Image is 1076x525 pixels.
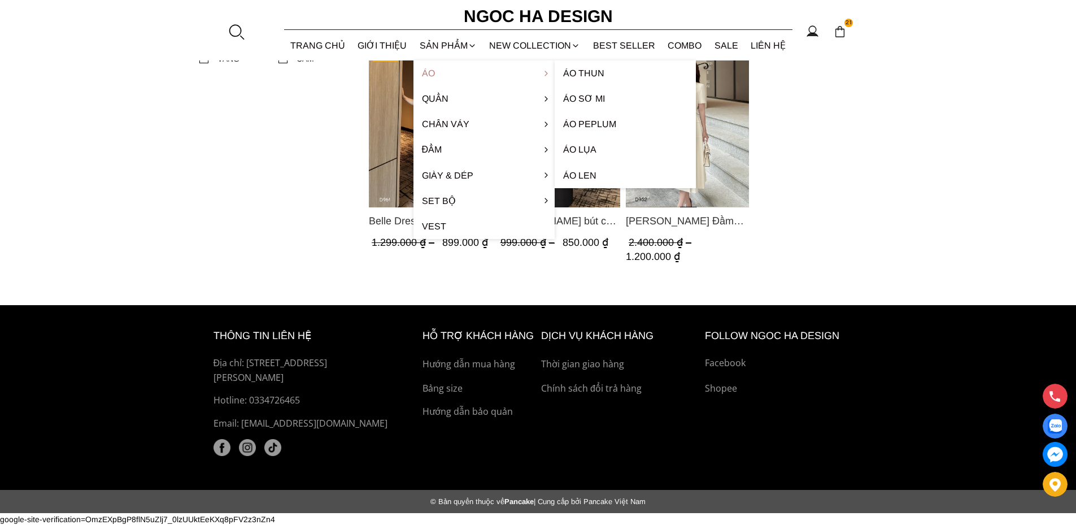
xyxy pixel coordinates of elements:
a: Link to Louisa Dress_ Đầm Cổ Vest Cài Hoa Tùng May Gân Nổi Kèm Đai Màu Bee D952 [626,212,749,228]
a: Combo [661,31,708,60]
a: LIÊN HỆ [744,31,792,60]
a: Product image - Belle Dress_ Đầm Bút Chì Đen Phối Choàng Vai May Ly Màu Trắng Kèm Hoa D961 [369,43,492,207]
div: Pancake [203,497,874,506]
img: Display image [1048,419,1062,433]
a: SALE [708,31,745,60]
span: [PERSON_NAME] bút chì ,tay nụ hồng ,bồng đầu tay màu đen D727 [497,212,620,228]
span: Belle Dress_ Đầm Bút Chì Đen Phối Choàng Vai May Ly Màu Trắng Kèm Hoa D961 [369,212,492,228]
span: 21 [844,19,853,28]
h6: thông tin liên hệ [214,328,397,344]
img: instagram [239,439,256,456]
a: Quần [413,86,555,111]
span: [PERSON_NAME] Đầm Cổ Vest Cài Hoa Tùng May Gân Nổi Kèm Đai Màu Bee D952 [626,212,749,228]
a: Product image - Alice Dress_Đầm bút chì ,tay nụ hồng ,bồng đầu tay màu đen D727 [497,43,620,207]
a: Shopee [705,381,863,396]
img: Alice Dress_Đầm bút chì ,tay nụ hồng ,bồng đầu tay màu đen D727 [497,43,620,207]
a: Chân váy [413,111,555,137]
span: 1.200.000 ₫ [626,251,680,262]
a: tiktok [264,439,281,456]
p: Email: [EMAIL_ADDRESS][DOMAIN_NAME] [214,416,397,431]
a: Link to Belle Dress_ Đầm Bút Chì Đen Phối Choàng Vai May Ly Màu Trắng Kèm Hoa D961 [369,212,492,228]
a: GIỚI THIỆU [351,31,413,60]
a: Đầm [413,137,555,162]
a: Hotline: 0334726465 [214,393,397,408]
a: Áo [413,60,555,86]
img: Louisa Dress_ Đầm Cổ Vest Cài Hoa Tùng May Gân Nổi Kèm Đai Màu Bee D952 [626,43,749,207]
a: Ngoc Ha Design [454,3,623,30]
a: Hướng dẫn bảo quản [422,405,535,419]
span: © Bản quyền thuộc về [430,497,504,506]
a: Áo sơ mi [555,86,696,111]
a: Link to Alice Dress_Đầm bút chì ,tay nụ hồng ,bồng đầu tay màu đen D727 [497,212,620,228]
a: Áo Peplum [555,111,696,137]
a: TRANG CHỦ [284,31,352,60]
a: NEW COLLECTION [483,31,587,60]
a: Áo thun [555,60,696,86]
span: 899.000 ₫ [442,236,488,248]
a: Chính sách đổi trả hàng [541,381,699,396]
a: Bảng size [422,381,535,396]
span: 850.000 ₫ [562,236,608,248]
span: | Cung cấp bởi Pancake Việt Nam [534,497,646,506]
a: Hướng dẫn mua hàng [422,357,535,372]
span: 2.400.000 ₫ [629,236,694,248]
a: Display image [1043,414,1068,439]
a: Set Bộ [413,188,555,214]
h6: Dịch vụ khách hàng [541,328,699,344]
a: Vest [413,214,555,239]
a: BEST SELLER [587,31,662,60]
h6: hỗ trợ khách hàng [422,328,535,344]
span: 1.299.000 ₫ [372,236,437,248]
a: Thời gian giao hàng [541,357,699,372]
p: Địa chỉ: [STREET_ADDRESS][PERSON_NAME] [214,356,397,385]
a: Giày & Dép [413,163,555,188]
img: img-CART-ICON-ksit0nf1 [834,25,846,38]
a: Product image - Louisa Dress_ Đầm Cổ Vest Cài Hoa Tùng May Gân Nổi Kèm Đai Màu Bee D952 [626,43,749,207]
a: messenger [1043,442,1068,467]
div: SẢN PHẨM [413,31,483,60]
span: 999.000 ₫ [500,236,557,248]
a: Áo len [555,163,696,188]
img: Belle Dress_ Đầm Bút Chì Đen Phối Choàng Vai May Ly Màu Trắng Kèm Hoa D961 [369,43,492,207]
h6: Follow ngoc ha Design [705,328,863,344]
a: Facebook [705,356,863,371]
a: Áo lụa [555,137,696,162]
a: facebook (1) [214,439,230,456]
